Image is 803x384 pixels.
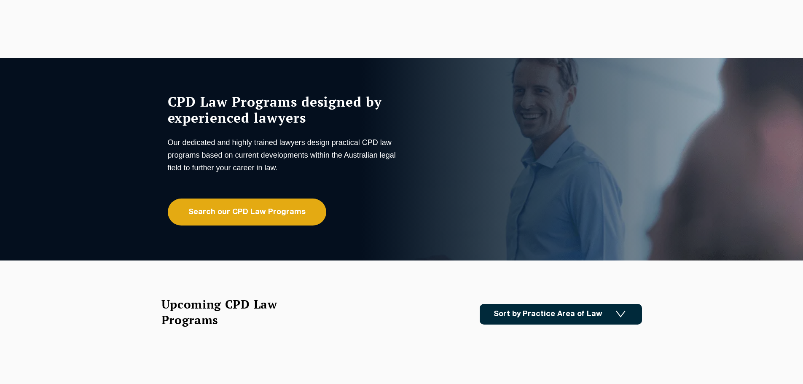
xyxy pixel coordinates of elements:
[480,304,642,325] a: Sort by Practice Area of Law
[168,199,326,226] a: Search our CPD Law Programs
[616,311,626,318] img: Icon
[168,94,400,126] h1: CPD Law Programs designed by experienced lawyers
[161,296,298,328] h2: Upcoming CPD Law Programs
[168,136,400,174] p: Our dedicated and highly trained lawyers design practical CPD law programs based on current devel...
